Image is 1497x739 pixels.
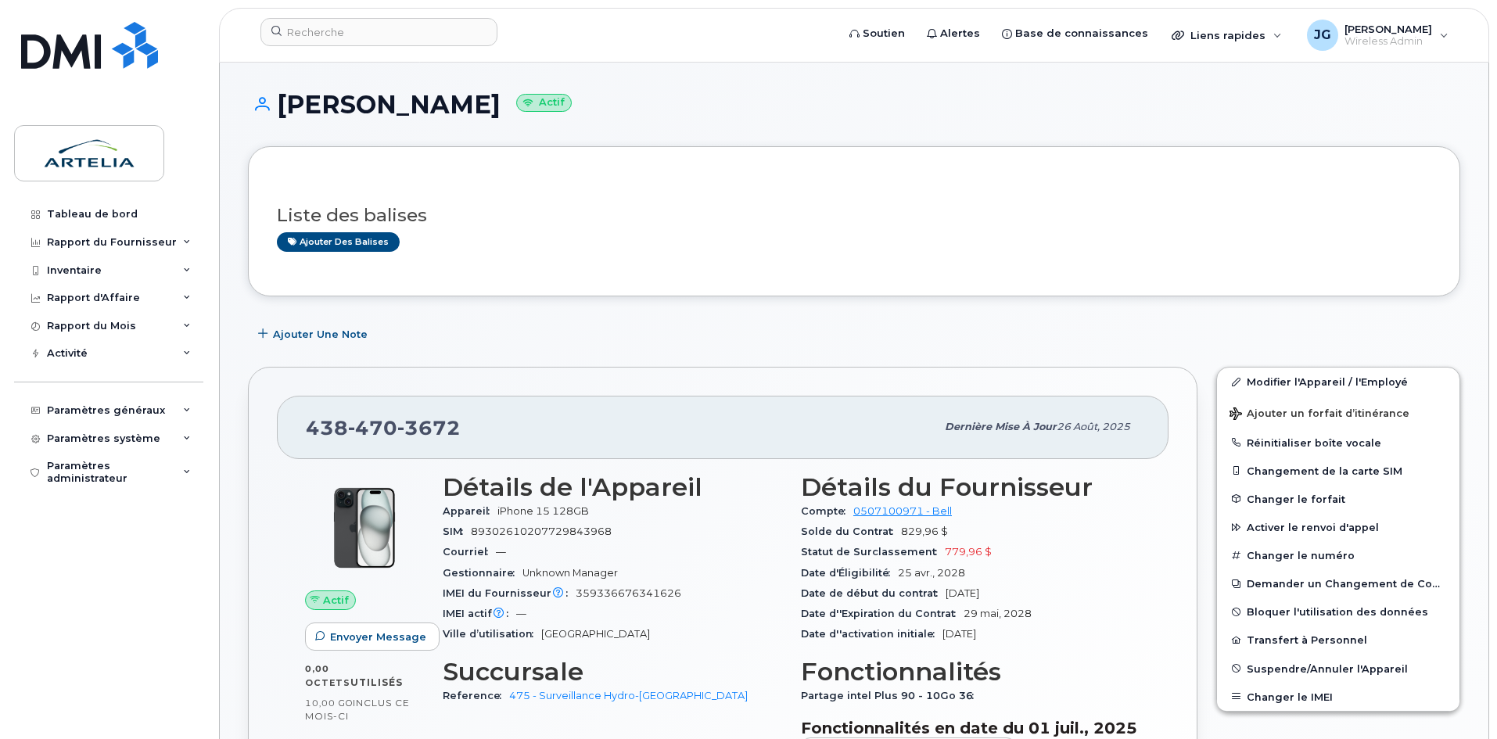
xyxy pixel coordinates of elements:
[443,608,516,619] span: IMEI actif
[330,630,426,644] span: Envoyer Message
[509,690,748,701] a: 475 - Surveillance Hydro-[GEOGRAPHIC_DATA]
[801,526,901,537] span: Solde du Contrat
[1247,662,1408,674] span: Suspendre/Annuler l'Appareil
[801,505,853,517] span: Compte
[801,473,1140,501] h3: Détails du Fournisseur
[471,526,612,537] span: 89302610207729843968
[350,676,403,688] span: utilisés
[1217,457,1459,485] button: Changement de la carte SIM
[516,608,526,619] span: —
[443,505,497,517] span: Appareil
[1217,569,1459,597] button: Demander un Changement de Compte
[853,505,952,517] a: 0507100971 - Bell
[443,473,782,501] h3: Détails de l'Appareil
[801,546,945,558] span: Statut de Surclassement
[801,608,964,619] span: Date d''Expiration du Contrat
[945,421,1057,432] span: Dernière mise à jour
[964,608,1032,619] span: 29 mai, 2028
[497,505,589,517] span: iPhone 15 128GB
[305,663,350,688] span: 0,00 Octets
[576,587,681,599] span: 359336676341626
[1217,396,1459,429] button: Ajouter un forfait d’itinérance
[1247,493,1345,504] span: Changer le forfait
[318,481,411,575] img: iPhone_15_Black.png
[1217,626,1459,654] button: Transfert à Personnel
[1217,683,1459,711] button: Changer le IMEI
[801,690,982,701] span: Partage intel Plus 90 - 10Go 36
[306,416,461,439] span: 438
[801,567,898,579] span: Date d'Éligibilité
[801,658,1140,686] h3: Fonctionnalités
[522,567,618,579] span: Unknown Manager
[273,327,368,342] span: Ajouter une Note
[1217,368,1459,396] a: Modifier l'Appareil / l'Employé
[443,546,496,558] span: Courriel
[248,91,1460,118] h1: [PERSON_NAME]
[1217,655,1459,683] button: Suspendre/Annuler l'Appareil
[397,416,461,439] span: 3672
[898,567,965,579] span: 25 avr., 2028
[946,587,979,599] span: [DATE]
[443,526,471,537] span: SIM
[945,546,992,558] span: 779,96 $
[801,587,946,599] span: Date de début du contrat
[443,628,541,640] span: Ville d’utilisation
[1230,407,1409,422] span: Ajouter un forfait d’itinérance
[277,232,400,252] a: Ajouter des balises
[541,628,650,640] span: [GEOGRAPHIC_DATA]
[516,94,572,112] small: Actif
[443,690,509,701] span: Reference
[323,593,349,608] span: Actif
[443,587,576,599] span: IMEI du Fournisseur
[348,416,397,439] span: 470
[1057,421,1130,432] span: 26 août, 2025
[1217,597,1459,626] button: Bloquer l'utilisation des données
[496,546,506,558] span: —
[305,698,353,709] span: 10,00 Go
[443,567,522,579] span: Gestionnaire
[1247,522,1379,533] span: Activer le renvoi d'appel
[277,206,1431,225] h3: Liste des balises
[248,320,381,348] button: Ajouter une Note
[901,526,948,537] span: 829,96 $
[305,622,440,651] button: Envoyer Message
[942,628,976,640] span: [DATE]
[1217,513,1459,541] button: Activer le renvoi d'appel
[1217,485,1459,513] button: Changer le forfait
[1217,429,1459,457] button: Réinitialiser boîte vocale
[305,697,410,723] span: inclus ce mois-ci
[1217,541,1459,569] button: Changer le numéro
[801,628,942,640] span: Date d''activation initiale
[443,658,782,686] h3: Succursale
[801,719,1140,737] h3: Fonctionnalités en date du 01 juil., 2025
